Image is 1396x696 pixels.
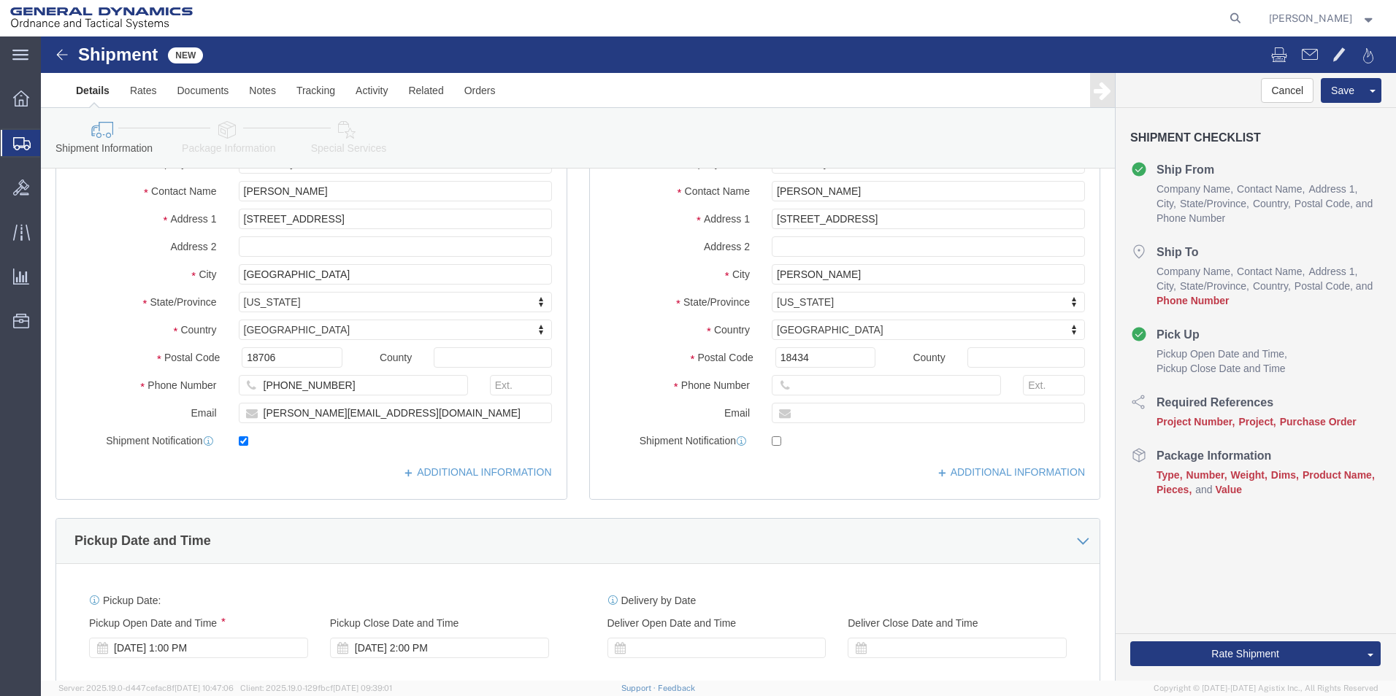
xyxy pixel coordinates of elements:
[10,7,193,29] img: logo
[174,684,234,692] span: [DATE] 10:47:06
[1154,682,1378,695] span: Copyright © [DATE]-[DATE] Agistix Inc., All Rights Reserved
[240,684,392,692] span: Client: 2025.19.0-129fbcf
[1268,9,1376,27] button: [PERSON_NAME]
[1269,10,1352,26] span: Brandon Walls
[621,684,658,692] a: Support
[333,684,392,692] span: [DATE] 09:39:01
[658,684,695,692] a: Feedback
[58,684,234,692] span: Server: 2025.19.0-d447cefac8f
[41,36,1396,681] iframe: FS Legacy Container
